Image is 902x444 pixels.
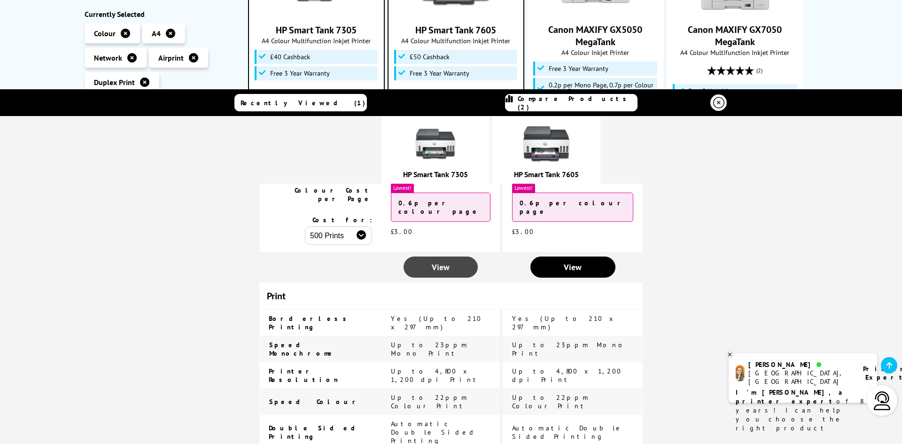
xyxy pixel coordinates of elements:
[269,424,365,441] span: Double Sided Printing
[672,48,798,57] span: A4 Colour Multifunction Inkjet Printer
[412,121,459,168] img: 28B75A-FRONT-THUMB.jpg
[410,53,450,61] span: £50 Cashback
[432,262,450,273] span: View
[549,65,608,72] span: Free 3 Year Warranty
[736,388,845,405] b: I'm [PERSON_NAME], a printer expert
[94,53,122,62] span: Network
[270,70,330,77] span: Free 3 Year Warranty
[391,341,469,358] span: Up to 23ppm Mono Print
[512,341,628,358] span: Up to 23ppm Mono Print
[269,367,338,384] span: Printer Resolution
[404,257,478,278] a: View
[85,9,239,19] div: Currently Selected
[234,94,367,111] a: Recently Viewed (1)
[241,99,365,107] span: Recently Viewed (1)
[512,314,616,331] span: Yes (Up to 210 x 297 mm)
[512,227,534,236] span: £3.00
[94,29,116,38] span: Colour
[393,36,519,45] span: A4 Colour Multifunction Inkjet Printer
[549,81,655,96] span: 0.2p per Mono Page, 0.7p per Colour Page*
[94,78,135,87] span: Duplex Print
[391,227,413,236] span: £3.00
[748,360,851,369] div: [PERSON_NAME]
[276,24,357,36] a: HP Smart Tank 7305
[269,314,351,331] span: Borderless Printing
[391,314,482,331] span: Yes (Up to 210 x 297 mm)
[420,7,491,16] a: HP Smart Tank 7605
[530,257,615,278] a: View
[391,367,480,384] span: Up to 4,800 x 1,200 dpi Print
[514,170,579,179] a: HP Smart Tank 7605
[312,216,372,224] span: Cost for:
[281,7,351,16] a: HP Smart Tank 7305
[873,391,892,410] img: user-headset-light.svg
[523,121,570,168] img: HP-SmartTank-7605-Front-Small.jpg
[270,53,310,61] span: £40 Cashback
[267,290,286,302] span: Print
[688,87,748,95] span: Free 3 Year Warranty
[254,36,379,45] span: A4 Colour Multifunction Inkjet Printer
[736,365,745,382] img: amy-livechat.png
[564,262,582,273] span: View
[560,7,630,16] a: Canon MAXIFY GX5050 MegaTank
[512,367,622,384] span: Up to 4,800 x 1,200 dpi Print
[158,53,184,62] span: Airprint
[512,424,623,441] span: Automatic Double Sided Printing
[748,369,851,386] div: [GEOGRAPHIC_DATA], [GEOGRAPHIC_DATA]
[398,199,480,216] strong: 0.6p per colour page
[512,393,590,410] span: Up to 22ppm Colour Print
[295,186,372,203] span: Colour Cost per Page
[736,388,870,433] p: of 8 years! I can help you choose the right product
[520,199,626,216] strong: 0.6p per colour page
[403,170,468,179] a: HP Smart Tank 7305
[548,23,642,48] a: Canon MAXIFY GX5050 MegaTank
[391,183,414,193] span: Lowest!
[512,183,535,193] span: Lowest!
[518,94,637,111] span: Compare Products (2)
[269,397,361,406] span: Speed Colour
[756,62,762,79] span: (2)
[269,341,335,358] span: Speed Monochrome
[688,23,782,48] a: Canon MAXIFY GX7050 MegaTank
[391,393,469,410] span: Up to 22ppm Colour Print
[505,94,638,111] a: Compare Products (2)
[700,7,770,16] a: Canon MAXIFY GX7050 MegaTank
[532,48,659,57] span: A4 Colour Inkjet Printer
[415,24,496,36] a: HP Smart Tank 7605
[152,29,161,38] span: A4
[410,70,469,77] span: Free 3 Year Warranty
